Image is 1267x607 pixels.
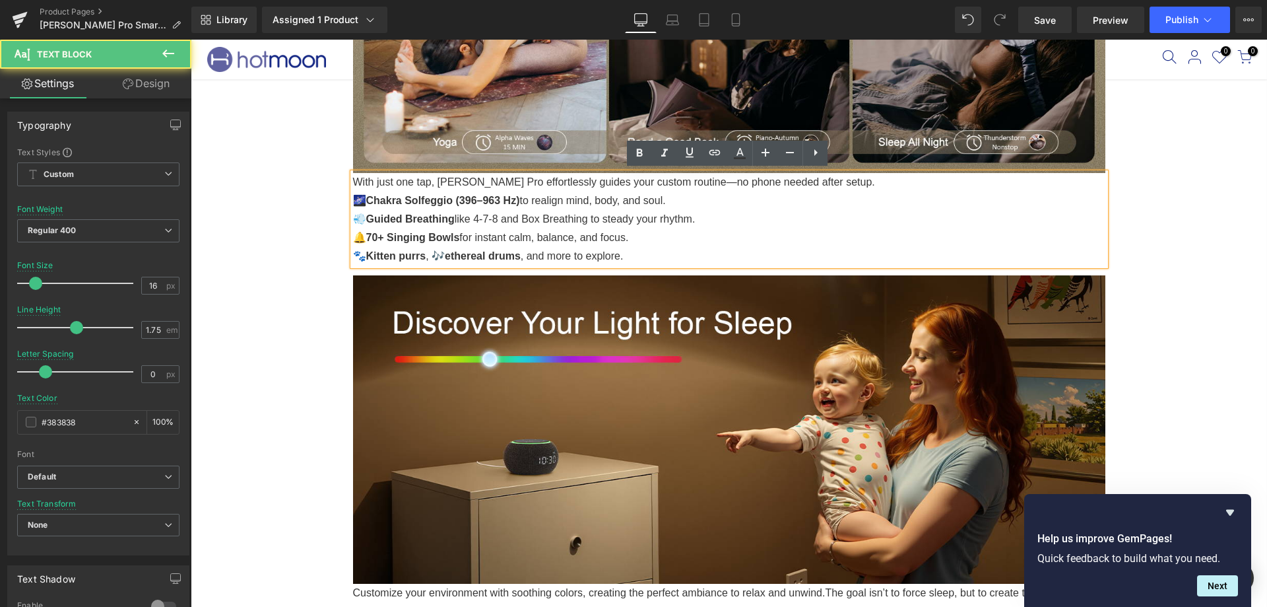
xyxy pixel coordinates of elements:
span: The goal isn’t to force sleep, but to create the perfect conditions for it to unfold naturally. [162,548,881,577]
button: Redo [987,7,1013,33]
a: Preview [1077,7,1144,33]
p: Customize your environment with soothing colors, creating the perfect ambiance to relax and unwind. [162,544,915,581]
div: % [147,411,179,434]
b: None [28,520,48,530]
strong: 70+ Singing Bowls [176,192,269,203]
div: Text Transform [17,499,77,509]
div: Assigned 1 Product [273,13,377,26]
a: Tablet [688,7,720,33]
a: Product Pages [40,7,191,17]
span: em [166,326,178,334]
span: [PERSON_NAME] Pro Smart Sound Machine [40,20,166,30]
div: Text Styles [17,147,179,157]
p: With just one tap, [PERSON_NAME] Pro effortlessly guides your custom routine—no phone needed afte... [162,133,915,152]
a: Desktop [625,7,657,33]
span: Text Block [37,49,92,59]
button: Hide survey [1222,505,1238,520]
span: ethereal drums [254,211,330,222]
a: Laptop [657,7,688,33]
div: Font Size [17,261,53,270]
div: Text Shadow [17,566,75,585]
span: Kitten purrs [176,211,236,222]
span: , 🎶 [235,211,254,222]
button: Undo [955,7,981,33]
a: New Library [191,7,257,33]
i: Default [28,472,56,483]
div: Letter Spacing [17,349,74,359]
button: More [1235,7,1262,33]
button: Next question [1197,575,1238,596]
span: 🐾 [162,211,176,222]
b: Regular 400 [28,225,77,235]
span: Library [216,14,247,26]
div: Line Height [17,305,61,314]
a: Mobile [720,7,752,33]
a: Design [98,69,194,98]
b: Custom [44,169,74,180]
span: Preview [1093,13,1128,27]
div: Typography [17,112,71,131]
strong: Guided Breathing [176,174,264,185]
div: Font [17,450,179,459]
span: px [166,281,178,290]
p: 🌌 to realign mind, body, and soul. 💨 like 4-7-8 and Box Breathing to steady your rhythm. 🔔 for in... [162,152,915,207]
div: Font Weight [17,205,63,214]
div: Help us improve GemPages! [1037,505,1238,596]
span: , and more to explore. [330,211,433,222]
p: Quick feedback to build what you need. [1037,552,1238,565]
strong: Chakra Solfeggio (396–963 Hz) [176,155,329,166]
div: Text Color [17,394,57,403]
input: Color [42,415,126,429]
h2: Help us improve GemPages! [1037,531,1238,547]
span: Save [1034,13,1056,27]
span: Publish [1165,15,1198,25]
button: Publish [1150,7,1230,33]
span: px [166,370,178,378]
